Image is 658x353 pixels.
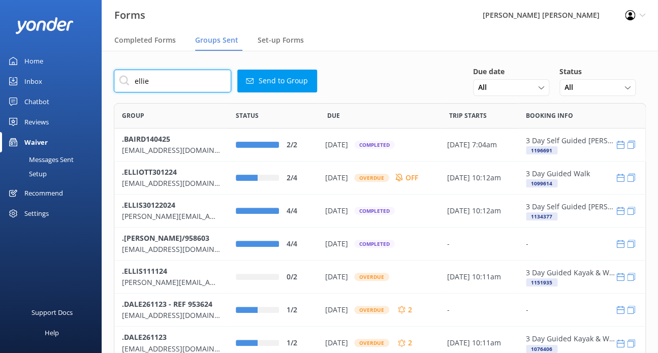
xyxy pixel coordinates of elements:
[114,35,176,45] span: Completed Forms
[565,82,579,93] span: All
[526,135,616,146] p: 3 Day Self Guided [PERSON_NAME] Walk (Early)
[354,207,395,215] div: Completed
[114,162,646,195] div: row
[526,201,616,212] p: 3 Day Self Guided [PERSON_NAME] Walk
[526,168,590,179] p: 3 Day Guided Walk
[325,139,348,150] p: [DATE]
[122,332,167,342] b: .DALE261123
[478,82,493,93] span: All
[287,139,312,150] div: 2/2
[287,337,312,348] div: 1/2
[287,271,312,282] div: 0/2
[325,337,348,348] p: [DATE]
[195,35,238,45] span: Groups Sent
[408,304,412,315] p: 2
[236,111,259,120] span: Status
[122,310,221,321] p: [EMAIL_ADDRESS][DOMAIN_NAME]
[447,271,513,282] div: [DATE] 10:11am
[325,172,348,183] p: [DATE]
[325,238,348,249] p: [DATE]
[122,145,221,156] p: [EMAIL_ADDRESS][DOMAIN_NAME]
[114,7,145,23] h3: Forms
[327,111,340,120] span: Due
[6,152,74,167] div: Messages Sent
[122,200,175,209] b: .ELLIS30122024
[114,261,646,294] div: row
[354,240,395,248] div: Completed
[287,304,312,315] div: 1/2
[6,167,47,181] div: Setup
[122,299,212,308] b: .DALE261123 - REF 953624
[122,244,221,255] p: [EMAIL_ADDRESS][DOMAIN_NAME]
[526,238,528,249] div: -
[24,91,49,112] div: Chatbot
[6,167,102,181] a: Setup
[45,323,59,343] div: Help
[24,71,42,91] div: Inbox
[473,66,559,77] h5: Due date
[354,339,389,347] div: Overdue
[526,212,557,220] div: 1134377
[122,211,221,222] p: [PERSON_NAME][EMAIL_ADDRESS][PERSON_NAME][PERSON_NAME][DOMAIN_NAME]
[287,172,312,183] div: 2/4
[122,266,167,275] b: .ELLIS111124
[258,35,304,45] span: Set-up Forms
[526,333,616,344] p: 3 Day Guided Kayak & Walk
[325,271,348,282] p: [DATE]
[354,174,389,182] div: Overdue
[447,337,513,348] div: [DATE] 10:11am
[447,139,513,150] div: [DATE] 7:04am
[447,205,513,216] div: [DATE] 10:12am
[24,203,49,223] div: Settings
[526,267,616,278] p: 3 Day Guided Kayak & Walk
[15,17,74,34] img: yonder-white-logo.png
[122,233,209,242] b: .[PERSON_NAME]/958603
[122,134,170,143] b: .BAIRD140425
[405,172,418,183] p: OFF
[325,304,348,315] p: [DATE]
[122,277,221,288] p: [PERSON_NAME][EMAIL_ADDRESS][PERSON_NAME][DOMAIN_NAME]
[408,337,412,348] p: 2
[24,112,49,132] div: Reviews
[354,273,389,281] div: Overdue
[447,304,513,315] div: -
[114,195,646,228] div: row
[354,141,395,149] div: Completed
[114,294,646,327] div: row
[24,183,63,203] div: Recommend
[287,238,312,249] div: 4/4
[526,304,528,315] div: -
[114,228,646,261] div: row
[354,306,389,314] div: Overdue
[122,111,144,120] span: Group
[526,179,557,187] div: 1099614
[237,70,317,92] button: Send to Group
[447,172,513,183] div: [DATE] 10:12am
[122,167,177,176] b: .ELLIOTT301224
[32,302,73,323] div: Support Docs
[6,152,102,167] a: Messages Sent
[24,132,48,152] div: Waiver
[526,278,557,286] div: 1151935
[526,111,573,120] span: Booking info
[449,111,487,120] span: Trip Starts
[122,178,221,189] p: [EMAIL_ADDRESS][DOMAIN_NAME]
[114,129,646,162] div: row
[24,51,43,71] div: Home
[287,205,312,216] div: 4/4
[325,205,348,216] p: [DATE]
[559,66,646,77] h5: Status
[447,238,513,249] div: -
[526,146,557,154] div: 1196691
[526,344,557,352] div: 1076406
